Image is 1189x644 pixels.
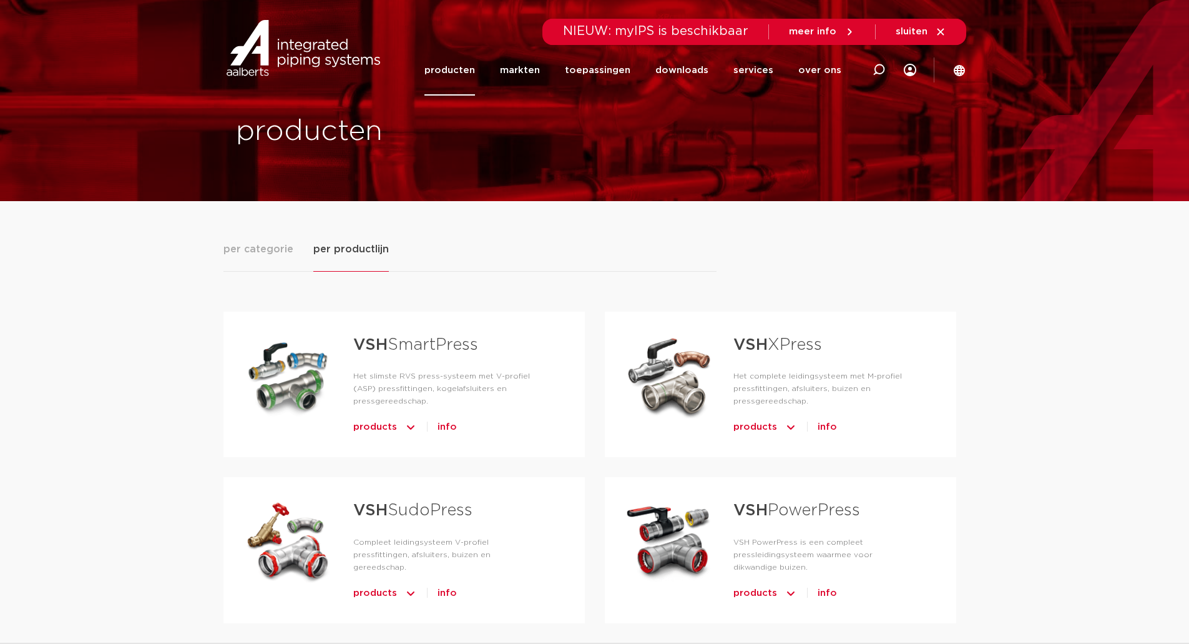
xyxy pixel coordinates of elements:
[353,417,397,437] span: products
[223,242,293,257] span: per categorie
[733,536,916,573] p: VSH PowerPress is een compleet pressleidingsysteem waarmee voor dikwandige buizen.
[438,583,457,603] a: info
[785,583,797,603] img: icon-chevron-up-1.svg
[353,583,397,603] span: products
[500,45,540,96] a: markten
[236,112,589,152] h1: producten
[733,370,916,407] p: Het complete leidingsysteem met M-profiel pressfittingen, afsluiters, buizen en pressgereedschap.
[353,536,545,573] p: Compleet leidingsysteem V-profiel pressfittingen, afsluiters, buizen en gereedschap.
[353,337,478,353] a: VSHSmartPress
[896,26,946,37] a: sluiten
[353,337,388,353] strong: VSH
[563,25,748,37] span: NIEUW: myIPS is beschikbaar
[438,417,457,437] a: info
[733,417,777,437] span: products
[785,417,797,437] img: icon-chevron-up-1.svg
[353,502,472,518] a: VSHSudoPress
[789,27,836,36] span: meer info
[733,337,768,353] strong: VSH
[565,45,630,96] a: toepassingen
[404,583,417,603] img: icon-chevron-up-1.svg
[353,502,388,518] strong: VSH
[818,417,837,437] a: info
[733,502,860,518] a: VSHPowerPress
[313,242,389,257] span: per productlijn
[404,417,417,437] img: icon-chevron-up-1.svg
[789,26,855,37] a: meer info
[818,583,837,603] a: info
[733,502,768,518] strong: VSH
[424,45,841,96] nav: Menu
[655,45,708,96] a: downloads
[733,45,773,96] a: services
[733,337,822,353] a: VSHXPress
[798,45,841,96] a: over ons
[904,45,916,96] div: my IPS
[896,27,927,36] span: sluiten
[353,370,545,407] p: Het slimste RVS press-systeem met V-profiel (ASP) pressfittingen, kogelafsluiters en pressgereeds...
[424,45,475,96] a: producten
[733,583,777,603] span: products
